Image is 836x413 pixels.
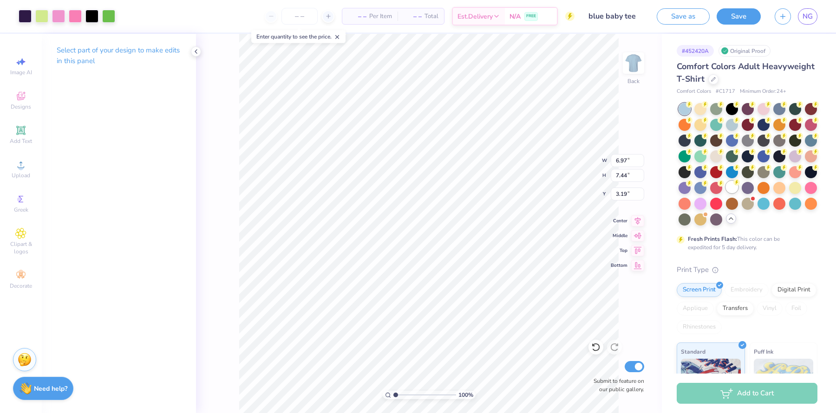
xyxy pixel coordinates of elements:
span: Upload [12,172,30,179]
span: FREE [526,13,536,19]
button: Save [717,8,761,25]
div: This color can be expedited for 5 day delivery. [688,235,802,252]
label: Submit to feature on our public gallery. [588,377,644,394]
span: Decorate [10,282,32,290]
p: Select part of your design to make edits in this panel [57,45,181,66]
div: Transfers [717,302,754,316]
div: Print Type [677,265,817,275]
div: Applique [677,302,714,316]
span: Comfort Colors Adult Heavyweight T-Shirt [677,61,815,84]
button: Save as [657,8,710,25]
span: Add Text [10,137,32,145]
div: # 452420A [677,45,714,57]
strong: Fresh Prints Flash: [688,235,737,243]
span: N/A [509,12,521,21]
strong: Need help? [34,384,67,393]
span: Designs [11,103,31,110]
span: Image AI [10,69,32,76]
input: – – [281,8,318,25]
div: Back [627,77,640,85]
div: Vinyl [757,302,783,316]
div: Screen Print [677,283,722,297]
img: Puff Ink [754,359,814,405]
span: Greek [14,206,28,213]
div: Enter quantity to see the price. [251,30,346,43]
div: Foil [785,302,807,316]
a: NG [798,8,817,25]
img: Back [624,54,643,72]
span: – – [348,12,366,21]
span: Top [611,247,627,254]
div: Original Proof [718,45,771,57]
span: Clipart & logos [5,240,37,255]
span: Middle [611,232,627,239]
img: Standard [681,359,741,405]
div: Digital Print [771,283,816,297]
span: Center [611,218,627,224]
span: 100 % [458,391,473,399]
span: Minimum Order: 24 + [740,88,786,96]
span: Total [425,12,438,21]
span: Per Item [369,12,392,21]
div: Rhinestones [677,320,722,334]
span: NG [803,11,813,22]
span: Puff Ink [754,347,773,356]
span: # C1717 [716,88,735,96]
input: Untitled Design [581,7,650,26]
span: Bottom [611,262,627,269]
div: Embroidery [725,283,769,297]
span: – – [403,12,422,21]
span: Est. Delivery [457,12,493,21]
span: Standard [681,347,705,356]
span: Comfort Colors [677,88,711,96]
